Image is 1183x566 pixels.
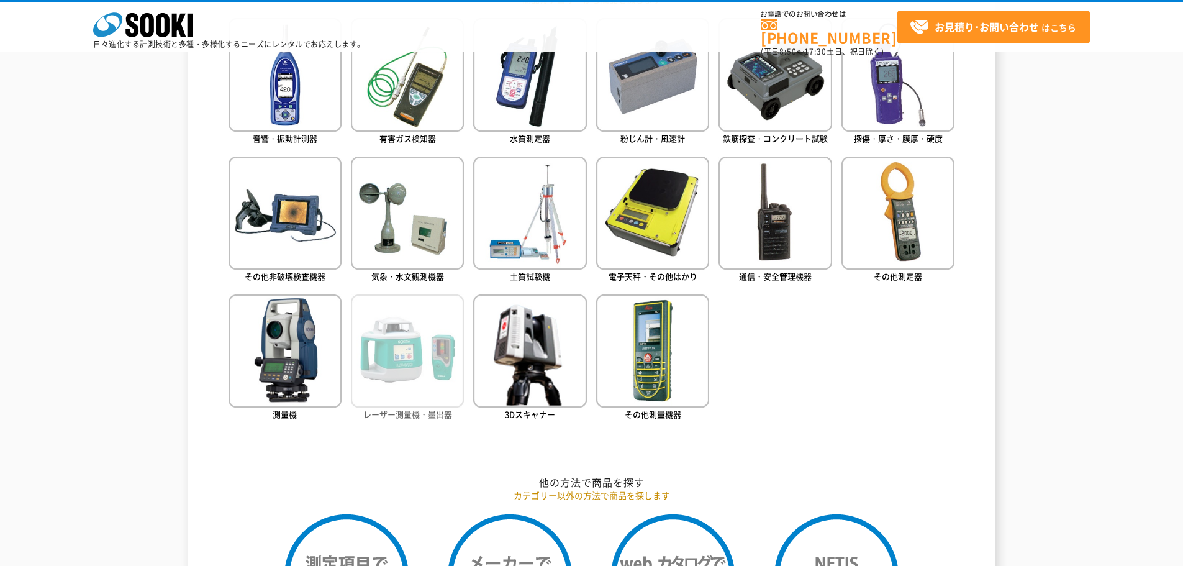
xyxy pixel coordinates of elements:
span: お電話でのお問い合わせは [761,11,897,18]
span: その他測量機器 [625,408,681,420]
span: 探傷・厚さ・膜厚・硬度 [854,132,943,144]
span: 土質試験機 [510,270,550,282]
span: 水質測定器 [510,132,550,144]
img: 通信・安全管理機器 [718,157,832,270]
span: 17:30 [804,46,827,57]
img: その他測量機器 [596,294,709,408]
a: 探傷・厚さ・膜厚・硬度 [841,18,954,147]
a: 鉄筋探査・コンクリート試験 [718,18,832,147]
img: その他測定器 [841,157,954,270]
img: 電子天秤・その他はかり [596,157,709,270]
a: 音響・振動計測器 [229,18,342,147]
span: 気象・水文観測機器 [371,270,444,282]
img: 探傷・厚さ・膜厚・硬度 [841,18,954,131]
span: 3Dスキャナー [505,408,555,420]
span: 音響・振動計測器 [253,132,317,144]
img: レーザー測量機・墨出器 [351,294,464,408]
strong: お見積り･お問い合わせ [935,19,1039,34]
a: 気象・水文観測機器 [351,157,464,285]
img: 音響・振動計測器 [229,18,342,131]
img: 粉じん計・風速計 [596,18,709,131]
a: その他非破壊検査機器 [229,157,342,285]
span: はこちら [910,18,1076,37]
a: 3Dスキャナー [473,294,586,423]
a: その他測定器 [841,157,954,285]
h2: 他の方法で商品を探す [229,476,955,489]
img: 水質測定器 [473,18,586,131]
img: その他非破壊検査機器 [229,157,342,270]
a: 有害ガス検知器 [351,18,464,147]
span: 電子天秤・その他はかり [609,270,697,282]
span: その他非破壊検査機器 [245,270,325,282]
img: 測量機 [229,294,342,408]
a: お見積り･お問い合わせはこちら [897,11,1090,43]
img: 鉄筋探査・コンクリート試験 [718,18,832,131]
a: その他測量機器 [596,294,709,423]
a: 電子天秤・その他はかり [596,157,709,285]
a: 粉じん計・風速計 [596,18,709,147]
span: (平日 ～ 土日、祝日除く) [761,46,884,57]
a: レーザー測量機・墨出器 [351,294,464,423]
img: 有害ガス検知器 [351,18,464,131]
span: 測量機 [273,408,297,420]
span: 粉じん計・風速計 [620,132,685,144]
span: レーザー測量機・墨出器 [363,408,452,420]
a: 測量機 [229,294,342,423]
p: 日々進化する計測技術と多種・多様化するニーズにレンタルでお応えします。 [93,40,365,48]
span: その他測定器 [874,270,922,282]
a: 土質試験機 [473,157,586,285]
img: 気象・水文観測機器 [351,157,464,270]
a: [PHONE_NUMBER] [761,19,897,45]
p: カテゴリー以外の方法で商品を探します [229,489,955,502]
span: 通信・安全管理機器 [739,270,812,282]
a: 水質測定器 [473,18,586,147]
span: 有害ガス検知器 [379,132,436,144]
span: 8:50 [779,46,797,57]
img: 3Dスキャナー [473,294,586,408]
span: 鉄筋探査・コンクリート試験 [723,132,828,144]
img: 土質試験機 [473,157,586,270]
a: 通信・安全管理機器 [718,157,832,285]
